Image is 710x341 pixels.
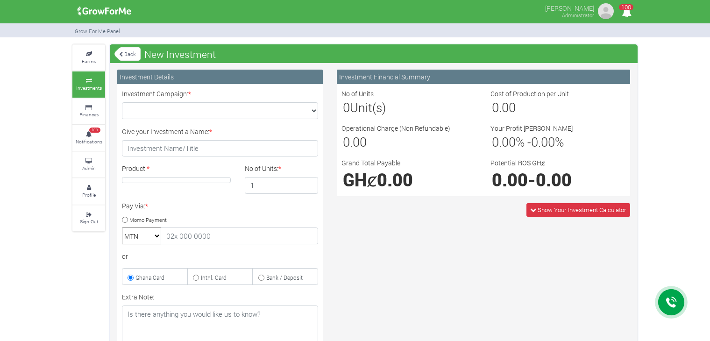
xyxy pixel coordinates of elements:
[562,12,594,19] small: Administrator
[258,275,264,281] input: Bank / Deposit
[142,45,218,64] span: New Investment
[618,9,636,18] a: 100
[337,70,630,84] div: Investment Financial Summary
[122,217,128,223] input: Momo Payment
[545,2,594,13] p: [PERSON_NAME]
[343,99,350,115] span: 0
[490,89,569,99] label: Cost of Production per Unit
[122,89,191,99] label: Investment Campaign:
[619,4,633,10] span: 100
[82,58,96,64] small: Farms
[129,216,167,223] small: Momo Payment
[490,123,573,133] label: Your Profit [PERSON_NAME]
[122,163,149,173] label: Product:
[135,274,164,281] small: Ghana Card
[114,46,141,62] a: Back
[122,201,148,211] label: Pay Via:
[128,275,134,281] input: Ghana Card
[76,85,102,91] small: Investments
[161,227,318,244] input: 02x 000 0000
[245,163,281,173] label: No of Units:
[122,127,212,136] label: Give your Investment a Name:
[201,274,227,281] small: Intnl. Card
[343,134,367,150] span: 0.00
[266,274,303,281] small: Bank / Deposit
[72,152,105,178] a: Admin
[72,99,105,124] a: Finances
[618,2,636,23] i: Notifications
[343,100,475,115] h3: Unit(s)
[490,158,545,168] label: Potential ROS GHȼ
[76,138,102,145] small: Notifications
[122,140,318,157] input: Investment Name/Title
[80,218,98,225] small: Sign Out
[377,168,413,191] span: 0.00
[89,128,100,133] span: 100
[72,125,105,151] a: 100 Notifications
[75,28,120,35] small: Grow For Me Panel
[492,135,624,149] h3: % - %
[82,165,96,171] small: Admin
[492,169,624,190] h1: -
[343,169,475,190] h1: GHȼ
[72,45,105,71] a: Farms
[72,206,105,231] a: Sign Out
[79,111,99,118] small: Finances
[193,275,199,281] input: Intnl. Card
[122,292,154,302] label: Extra Note:
[82,192,96,198] small: Profile
[341,89,374,99] label: No of Units
[536,168,572,191] span: 0.00
[341,123,450,133] label: Operational Charge (Non Refundable)
[492,134,516,150] span: 0.00
[117,70,323,84] div: Investment Details
[492,99,516,115] span: 0.00
[341,158,400,168] label: Grand Total Payable
[122,251,318,261] div: or
[538,206,626,214] span: Show Your Investment Calculator
[492,168,528,191] span: 0.00
[72,178,105,204] a: Profile
[72,71,105,97] a: Investments
[74,2,135,21] img: growforme image
[596,2,615,21] img: growforme image
[531,134,555,150] span: 0.00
